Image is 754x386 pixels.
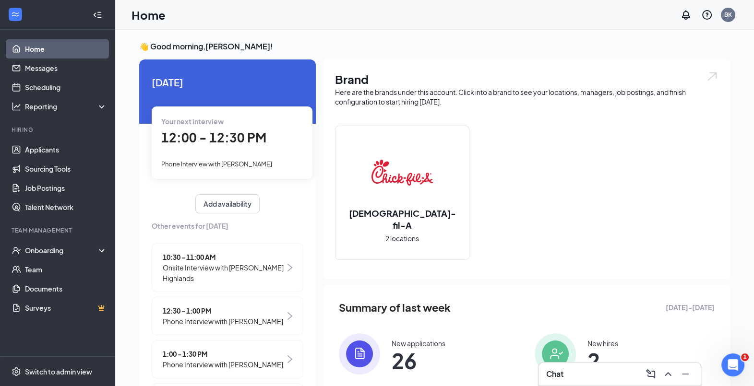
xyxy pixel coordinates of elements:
[660,366,676,382] button: ChevronUp
[25,367,92,376] div: Switch to admin view
[666,302,715,313] span: [DATE] - [DATE]
[11,10,20,19] svg: WorkstreamLogo
[724,11,732,19] div: BK
[680,9,692,21] svg: Notifications
[643,366,658,382] button: ComposeMessage
[546,369,563,379] h3: Chat
[385,233,419,244] span: 2 locations
[161,129,266,145] span: 12:00 - 12:30 PM
[152,75,303,90] span: [DATE]
[335,207,469,231] h2: [DEMOGRAPHIC_DATA]-fil-A
[25,159,107,178] a: Sourcing Tools
[161,117,224,126] span: Your next interview
[678,366,693,382] button: Minimize
[132,7,166,23] h1: Home
[25,246,99,255] div: Onboarding
[587,352,618,369] span: 2
[335,71,718,87] h1: Brand
[163,305,283,316] span: 12:30 - 1:00 PM
[25,298,107,317] a: SurveysCrown
[587,339,618,348] div: New hires
[12,102,21,111] svg: Analysis
[12,226,105,234] div: Team Management
[152,221,303,231] span: Other events for [DATE]
[392,352,445,369] span: 26
[25,260,107,279] a: Team
[339,333,380,374] img: icon
[93,10,102,20] svg: Collapse
[706,71,718,82] img: open.6027fd2a22e1237b5b06.svg
[701,9,713,21] svg: QuestionInfo
[680,368,691,380] svg: Minimize
[662,368,674,380] svg: ChevronUp
[741,353,749,361] span: 1
[25,58,107,78] a: Messages
[645,368,657,380] svg: ComposeMessage
[195,194,260,213] button: Add availability
[535,333,576,374] img: icon
[163,359,283,370] span: Phone Interview with [PERSON_NAME]
[161,160,272,168] span: Phone Interview with [PERSON_NAME]
[25,78,107,97] a: Scheduling
[163,316,283,327] span: Phone Interview with [PERSON_NAME]
[721,353,744,376] iframe: Intercom live chat
[163,262,285,283] span: Onsite Interview with [PERSON_NAME] Highlands
[12,126,105,134] div: Hiring
[12,367,21,376] svg: Settings
[25,198,107,217] a: Talent Network
[25,102,108,111] div: Reporting
[25,279,107,298] a: Documents
[163,252,285,262] span: 10:30 - 11:00 AM
[139,41,730,52] h3: 👋 Good morning, [PERSON_NAME] !
[339,299,451,316] span: Summary of last week
[25,140,107,159] a: Applicants
[12,246,21,255] svg: UserCheck
[335,87,718,106] div: Here are the brands under this account. Click into a brand to see your locations, managers, job p...
[371,142,433,203] img: Chick-fil-A
[392,339,445,348] div: New applications
[163,349,283,359] span: 1:00 - 1:30 PM
[25,178,107,198] a: Job Postings
[25,39,107,58] a: Home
